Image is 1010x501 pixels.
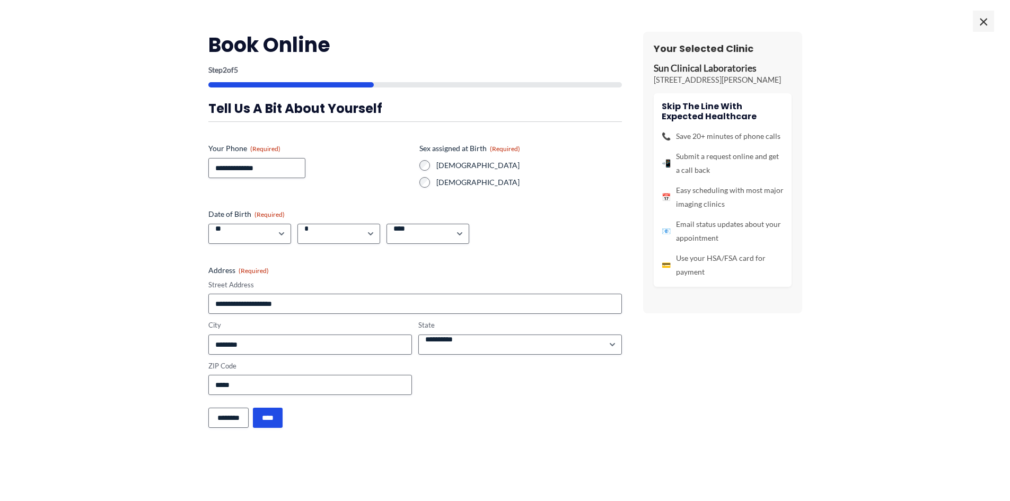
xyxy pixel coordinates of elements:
[662,251,784,279] li: Use your HSA/FSA card for payment
[234,65,238,74] span: 5
[436,160,622,171] label: [DEMOGRAPHIC_DATA]
[208,361,412,371] label: ZIP Code
[654,42,792,55] h3: Your Selected Clinic
[208,280,622,290] label: Street Address
[223,65,227,74] span: 2
[436,177,622,188] label: [DEMOGRAPHIC_DATA]
[490,145,520,153] span: (Required)
[662,129,671,143] span: 📞
[662,224,671,238] span: 📧
[208,320,412,330] label: City
[208,143,411,154] label: Your Phone
[250,145,280,153] span: (Required)
[208,32,622,58] h2: Book Online
[973,11,994,32] span: ×
[418,320,622,330] label: State
[208,66,622,74] p: Step of
[254,210,285,218] span: (Required)
[662,183,784,211] li: Easy scheduling with most major imaging clinics
[654,63,792,75] p: Sun Clinical Laboratories
[208,265,269,276] legend: Address
[662,129,784,143] li: Save 20+ minutes of phone calls
[208,209,285,219] legend: Date of Birth
[662,156,671,170] span: 📲
[654,75,792,85] p: [STREET_ADDRESS][PERSON_NAME]
[208,100,622,117] h3: Tell us a bit about yourself
[239,267,269,275] span: (Required)
[662,101,784,121] h4: Skip the line with Expected Healthcare
[419,143,520,154] legend: Sex assigned at Birth
[662,217,784,245] li: Email status updates about your appointment
[662,258,671,272] span: 💳
[662,190,671,204] span: 📅
[662,150,784,177] li: Submit a request online and get a call back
